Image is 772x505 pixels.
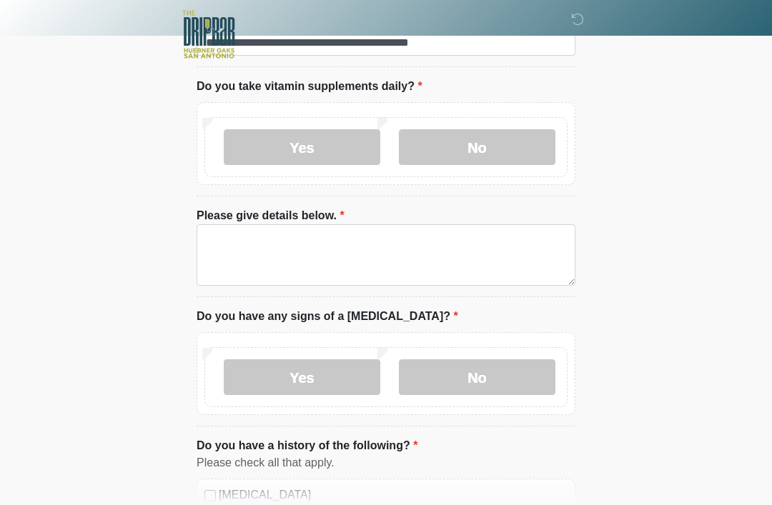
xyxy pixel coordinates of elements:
label: [MEDICAL_DATA] [219,487,568,504]
input: [MEDICAL_DATA] [204,491,216,502]
label: Yes [224,360,380,396]
label: Do you have any signs of a [MEDICAL_DATA]? [197,309,458,326]
label: Yes [224,130,380,166]
div: Please check all that apply. [197,455,575,472]
label: Do you have a history of the following? [197,438,417,455]
img: The DRIPBaR - The Strand at Huebner Oaks Logo [182,11,235,59]
label: No [399,130,555,166]
label: Do you take vitamin supplements daily? [197,79,422,96]
label: No [399,360,555,396]
label: Please give details below. [197,208,345,225]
